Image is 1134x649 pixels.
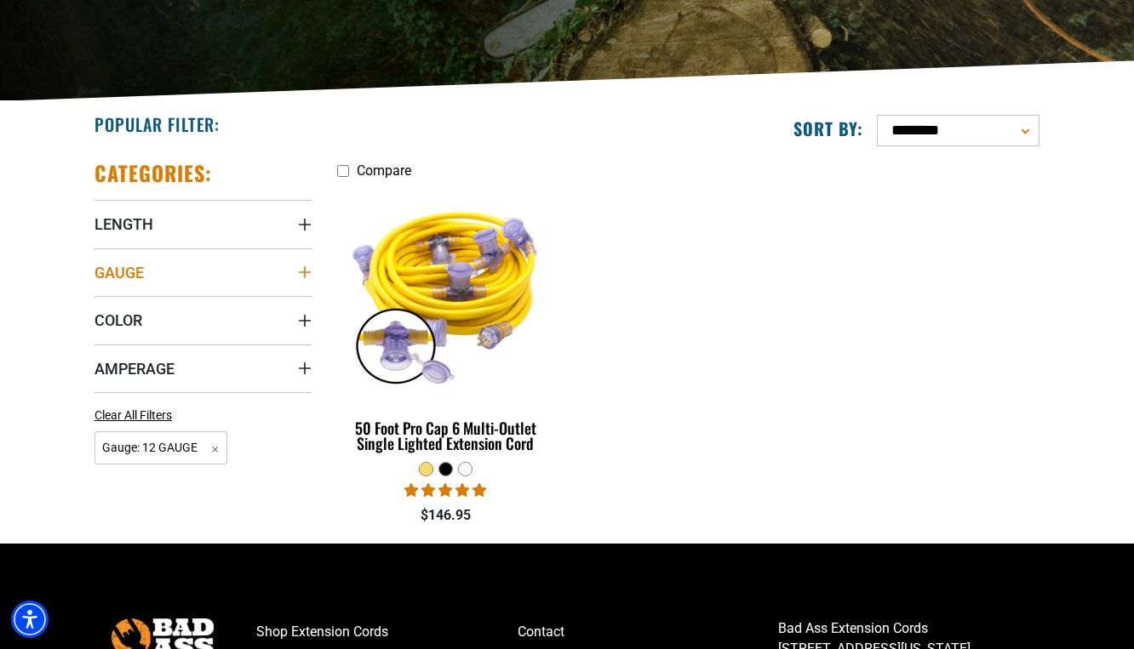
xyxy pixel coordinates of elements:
span: Clear All Filters [94,408,172,422]
div: $146.95 [337,505,554,526]
span: Length [94,214,153,234]
summary: Gauge [94,248,312,296]
span: Gauge [94,263,144,282]
label: Sort by: [793,117,863,139]
span: Gauge: 12 GAUGE [94,431,227,464]
a: Gauge: 12 GAUGE [94,439,227,455]
span: Compare [357,162,411,179]
a: Contact [518,618,779,646]
summary: Color [94,296,312,344]
div: 50 Foot Pro Cap 6 Multi-Outlet Single Lighted Extension Cord [337,420,554,451]
span: 4.80 stars [404,482,486,498]
a: yellow 50 Foot Pro Cap 6 Multi-Outlet Single Lighted Extension Cord [337,187,554,461]
summary: Length [94,200,312,248]
span: Amperage [94,359,175,379]
h2: Popular Filter: [94,113,220,135]
span: Color [94,310,142,330]
h2: Categories: [94,160,212,186]
a: Clear All Filters [94,407,179,424]
summary: Amperage [94,344,312,392]
div: Accessibility Menu [11,601,49,638]
a: Shop Extension Cords [256,618,518,646]
img: yellow [339,196,553,391]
